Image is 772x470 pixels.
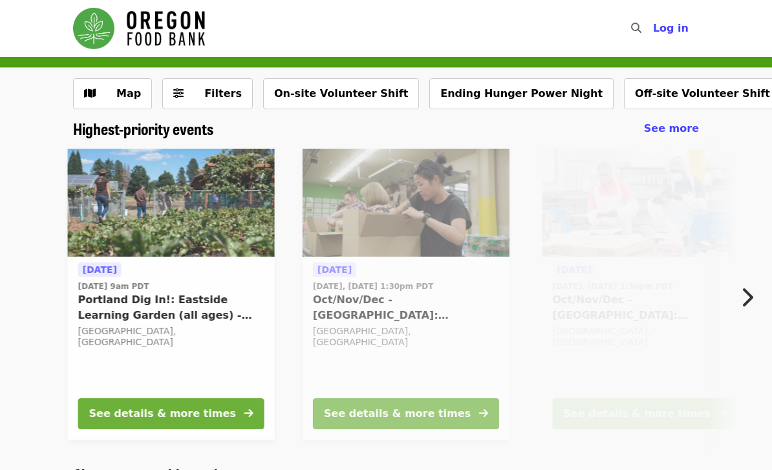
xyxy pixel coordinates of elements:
[73,8,205,49] img: Oregon Food Bank - Home
[303,149,509,440] a: See details for "Oct/Nov/Dec - Portland: Repack/Sort (age 8+)"
[73,78,152,109] button: Show map view
[552,398,738,429] button: See details & more times
[303,149,509,257] img: Oct/Nov/Dec - Portland: Repack/Sort (age 8+) organized by Oregon Food Bank
[313,326,499,348] div: [GEOGRAPHIC_DATA], [GEOGRAPHIC_DATA]
[479,407,488,420] i: arrow-right icon
[313,398,499,429] button: See details & more times
[89,406,236,422] div: See details & more times
[204,87,242,100] span: Filters
[644,122,699,134] span: See more
[83,264,117,275] span: [DATE]
[324,406,471,422] div: See details & more times
[631,22,641,34] i: search icon
[244,407,253,420] i: arrow-right icon
[552,292,738,323] span: Oct/Nov/Dec - [GEOGRAPHIC_DATA]: Repack/Sort (age [DEMOGRAPHIC_DATA]+)
[649,13,659,44] input: Search
[116,87,141,100] span: Map
[643,16,699,41] button: Log in
[313,281,433,292] time: [DATE], [DATE] 1:30pm PDT
[563,406,710,422] div: See details & more times
[68,149,275,257] img: Portland Dig In!: Eastside Learning Garden (all ages) - Aug/Sept/Oct organized by Oregon Food Bank
[73,117,213,140] span: Highest-priority events
[644,121,699,136] a: See more
[173,87,184,100] i: sliders-h icon
[73,120,213,138] a: Highest-priority events
[317,264,352,275] span: [DATE]
[84,87,96,100] i: map icon
[542,149,749,440] a: See details for "Oct/Nov/Dec - Beaverton: Repack/Sort (age 10+)"
[263,78,419,109] button: On-site Volunteer Shift
[78,281,149,292] time: [DATE] 9am PDT
[557,264,591,275] span: [DATE]
[429,78,614,109] button: Ending Hunger Power Night
[729,279,772,315] button: Next item
[653,22,689,34] span: Log in
[78,398,264,429] button: See details & more times
[552,326,738,348] div: [GEOGRAPHIC_DATA], [GEOGRAPHIC_DATA]
[68,149,275,440] a: See details for "Portland Dig In!: Eastside Learning Garden (all ages) - Aug/Sept/Oct"
[552,281,672,292] time: [DATE], [DATE] 1:30pm PDT
[78,326,264,348] div: [GEOGRAPHIC_DATA], [GEOGRAPHIC_DATA]
[740,285,753,310] i: chevron-right icon
[313,292,499,323] span: Oct/Nov/Dec - [GEOGRAPHIC_DATA]: Repack/Sort (age [DEMOGRAPHIC_DATA]+)
[162,78,253,109] button: Filters (0 selected)
[78,292,264,323] span: Portland Dig In!: Eastside Learning Garden (all ages) - Aug/Sept/Oct
[63,120,709,138] div: Highest-priority events
[542,149,749,257] img: Oct/Nov/Dec - Beaverton: Repack/Sort (age 10+) organized by Oregon Food Bank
